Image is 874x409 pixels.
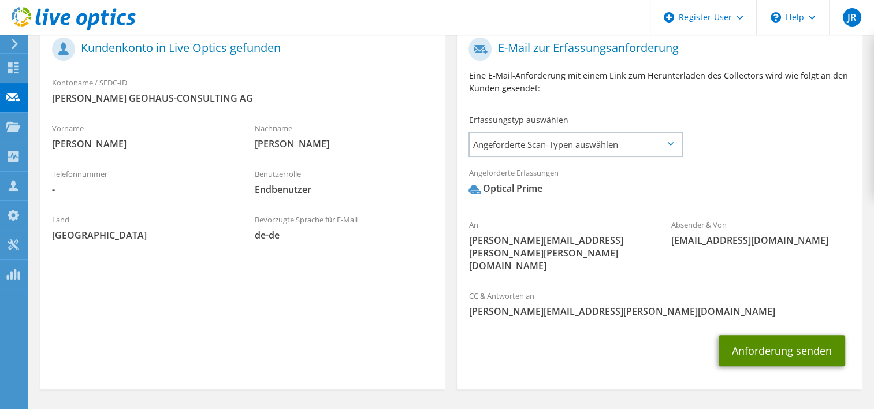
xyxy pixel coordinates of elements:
span: [PERSON_NAME] GEOHAUS-CONSULTING AG [52,92,434,105]
div: Benutzerrolle [243,162,446,202]
span: de-de [255,229,434,241]
div: Vorname [40,116,243,156]
label: Erfassungstyp auswählen [468,114,568,126]
span: [PERSON_NAME][EMAIL_ADDRESS][PERSON_NAME][PERSON_NAME][DOMAIN_NAME] [468,234,648,272]
div: Kontoname / SFDC-ID [40,70,445,110]
div: Land [40,207,243,247]
svg: \n [771,12,781,23]
p: Eine E-Mail-Anforderung mit einem Link zum Herunterladen des Collectors wird wie folgt an den Kun... [468,69,850,95]
span: JR [843,8,861,27]
span: Endbenutzer [255,183,434,196]
span: [GEOGRAPHIC_DATA] [52,229,232,241]
span: [PERSON_NAME][EMAIL_ADDRESS][PERSON_NAME][DOMAIN_NAME] [468,305,850,318]
span: Angeforderte Scan-Typen auswählen [470,133,680,156]
span: - [52,183,232,196]
button: Anforderung senden [719,335,845,366]
div: Bevorzugte Sprache für E-Mail [243,207,446,247]
span: [EMAIL_ADDRESS][DOMAIN_NAME] [671,234,851,247]
h1: Kundenkonto in Live Optics gefunden [52,38,428,61]
span: [PERSON_NAME] [52,137,232,150]
div: CC & Antworten an [457,284,862,324]
h1: E-Mail zur Erfassungsanforderung [468,38,845,61]
div: Telefonnummer [40,162,243,202]
div: Absender & Von [660,213,862,252]
div: An [457,213,660,278]
div: Optical Prime [468,182,542,195]
div: Nachname [243,116,446,156]
div: Angeforderte Erfassungen [457,161,862,207]
span: [PERSON_NAME] [255,137,434,150]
